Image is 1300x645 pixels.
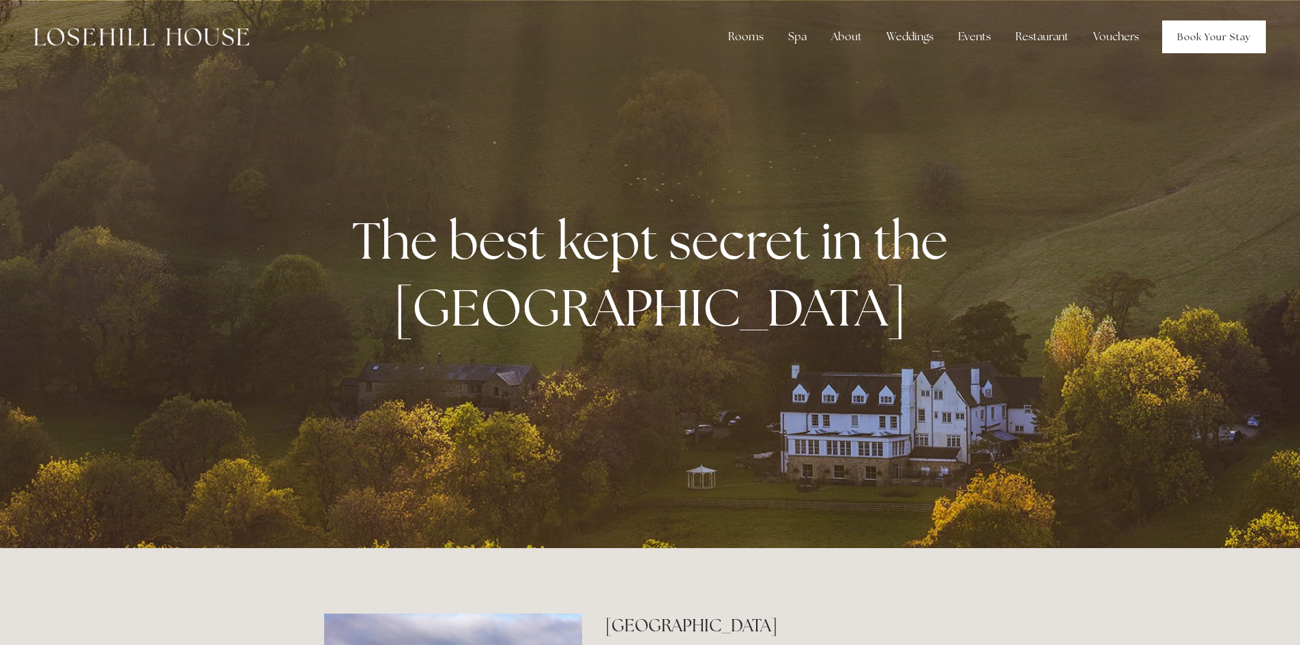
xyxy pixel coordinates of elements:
[820,23,873,51] div: About
[876,23,944,51] div: Weddings
[777,23,818,51] div: Spa
[605,614,976,637] h2: [GEOGRAPHIC_DATA]
[34,28,249,46] img: Losehill House
[1082,23,1150,51] a: Vouchers
[1005,23,1080,51] div: Restaurant
[1162,20,1266,53] a: Book Your Stay
[352,207,959,341] strong: The best kept secret in the [GEOGRAPHIC_DATA]
[947,23,1002,51] div: Events
[717,23,775,51] div: Rooms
